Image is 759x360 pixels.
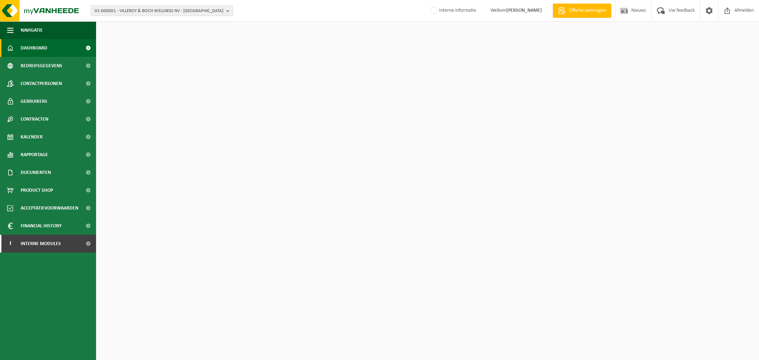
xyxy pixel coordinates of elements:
strong: [PERSON_NAME] [506,8,542,13]
span: Product Shop [21,181,53,199]
span: Toon [238,30,248,35]
button: 01-000001 - VILLEROY & BOCH WELLNESS NV - [GEOGRAPHIC_DATA] [91,5,233,16]
span: Kalender [21,128,43,146]
span: Contactpersonen [21,75,62,92]
span: Financial History [21,217,62,235]
span: I [7,235,14,253]
a: Toon [233,25,260,39]
h2: Dashboard verborgen [100,25,167,39]
span: Navigatie [21,21,43,39]
span: Interne modules [21,235,61,253]
span: Gebruikers [21,92,47,110]
label: Interne informatie [429,5,476,16]
a: Offerte aanvragen [553,4,611,18]
span: Bedrijfsgegevens [21,57,62,75]
span: 01-000001 - VILLEROY & BOCH WELLNESS NV - [GEOGRAPHIC_DATA] [95,6,223,16]
span: Rapportage [21,146,48,164]
span: Documenten [21,164,51,181]
span: Contracten [21,110,48,128]
span: Acceptatievoorwaarden [21,199,78,217]
span: Dashboard [21,39,47,57]
span: Offerte aanvragen [567,7,608,14]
